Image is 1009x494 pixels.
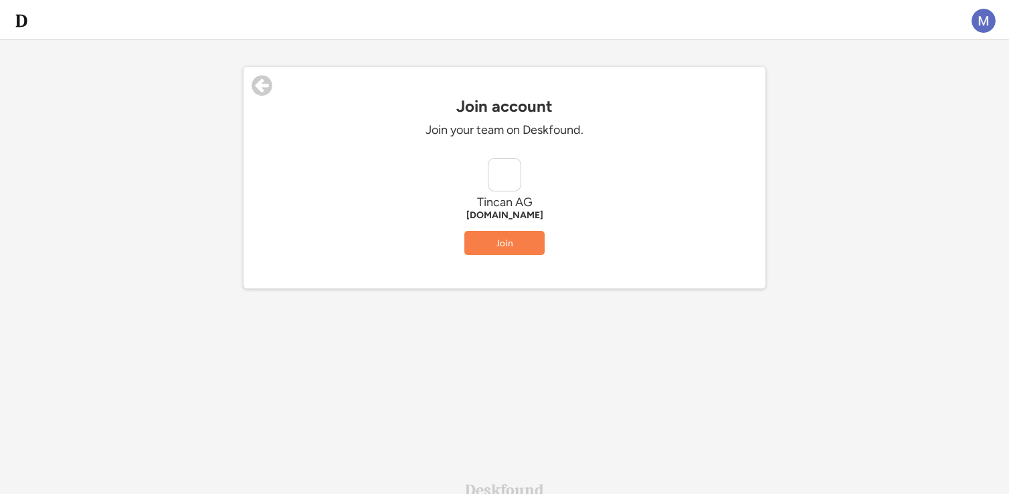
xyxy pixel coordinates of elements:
[488,159,521,191] img: yH5BAEAAAAALAAAAAABAAEAAAIBRAA7
[304,210,705,221] div: [DOMAIN_NAME]
[13,13,29,29] img: d-whitebg.png
[304,122,705,138] div: Join your team on Deskfound.
[464,231,545,255] button: Join
[244,97,765,116] div: Join account
[304,195,705,210] div: Tincan AG
[972,9,996,33] img: ACg8ocKv1skjeoNbkubS9e3G0fSEjvuuhugH4XkQ8zjUSxoFyZOBiA=s96-c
